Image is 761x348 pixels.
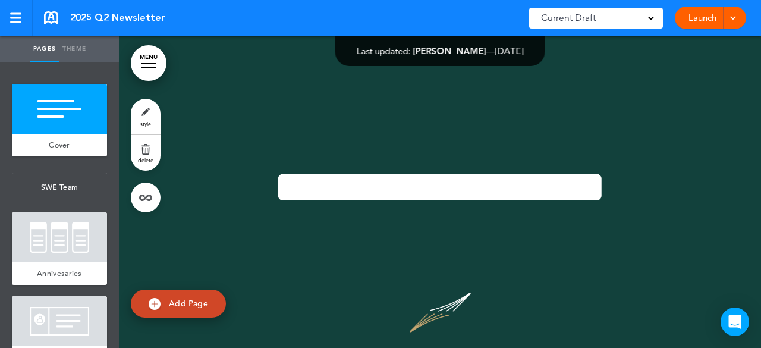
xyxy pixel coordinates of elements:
a: Add Page [131,290,226,318]
a: style [131,99,161,134]
span: SWE Team [12,173,107,202]
a: MENU [131,45,166,81]
span: delete [138,156,153,164]
div: Open Intercom Messenger [721,308,749,336]
a: delete [131,135,161,171]
a: Cover [12,134,107,156]
span: Cover [49,140,70,150]
span: Last updated: [357,45,411,57]
span: [PERSON_NAME] [413,45,486,57]
span: Add Page [169,298,208,309]
span: Current Draft [541,10,596,26]
div: — [357,46,524,55]
span: 2025 Q2 Newsletter [70,11,165,24]
img: add.svg [149,298,161,310]
a: Annivesaries [12,262,107,285]
span: Annivesaries [37,268,82,278]
span: [DATE] [495,45,524,57]
a: Pages [30,36,59,62]
a: Launch [684,7,721,29]
a: Theme [59,36,89,62]
span: style [140,120,151,127]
